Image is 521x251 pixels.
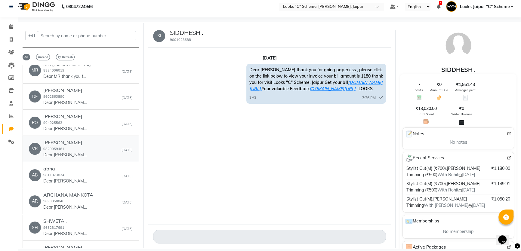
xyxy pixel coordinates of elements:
[36,54,50,60] span: Unread
[29,169,41,181] div: AB
[43,199,64,203] small: 9893050046
[29,222,41,234] div: SH
[170,38,191,42] small: 9001028688
[56,54,75,60] span: Refresh
[310,86,356,91] a: [DOMAIN_NAME][URL]
[400,65,516,74] div: SIDDHESH .
[418,81,421,88] span: 7
[122,95,133,100] small: [DATE]
[249,67,383,91] span: Dear [PERSON_NAME] thank you for going paperless , please click on the link below to view your in...
[424,203,485,208] span: With [PERSON_NAME] [DATE]
[437,187,475,193] span: With Rohit [DATE]
[443,30,473,60] img: avatar
[43,126,88,132] p: Dear [PERSON_NAME] thank you for going paperless , please click on the link below to view your in...
[29,117,41,129] div: PO
[406,196,467,208] span: Stylist Cut(M),[PERSON_NAME] Trimming
[43,218,88,224] h6: SHWETA .
[43,68,64,72] small: 8824006019
[459,106,464,112] span: ₹0
[405,218,439,225] span: Memberships
[491,181,510,187] span: ₹1,149.91
[451,112,472,116] span: Wallet Balance
[122,148,133,153] small: [DATE]
[43,173,64,177] small: 9811873834
[29,90,41,103] div: DE
[496,227,515,245] iframe: chat widget
[415,106,437,112] span: ₹13,030.00
[43,99,88,106] p: Dear [PERSON_NAME] thank you for going paperless , please click on the link below to view your in...
[418,112,434,116] span: Total Spent
[405,244,446,251] span: Active Packages
[43,231,88,237] p: Dear [PERSON_NAME] thank you for going paperless , please click on the link below to view your in...
[460,4,510,10] span: Looks Jaipur "C" Scheme
[43,121,62,125] small: 904925562
[43,114,88,119] h6: [PERSON_NAME]
[491,196,510,202] span: ₹1,050.20
[249,80,383,91] a: [DOMAIN_NAME][URL].
[43,94,64,99] small: 9602863890
[450,139,467,145] span: No notes
[43,245,88,250] h6: [PERSON_NAME]
[26,31,38,40] button: +91
[455,88,476,92] span: Average Spent
[43,87,88,93] h6: [PERSON_NAME]
[43,73,88,80] p: Dear MR thank you for going paperless , please click on the link below to view your invoice your ...
[446,1,457,12] img: Looks Jaipur "C" Scheme
[439,1,442,5] span: 1
[436,95,442,101] img: Amount Due Icon
[362,95,376,101] span: 3:26 PM
[38,31,136,40] input: Search by name or phone number
[443,228,473,235] span: No membership
[406,181,480,193] span: Stylist Cut(M) (₹700),[PERSON_NAME] Trimming (₹500)
[43,166,88,172] h6: abha
[430,88,448,92] span: Amount Due
[491,165,510,172] span: ₹1,180.00
[43,140,88,145] h6: [PERSON_NAME]
[405,155,444,162] span: Recent Services
[463,95,468,100] img: Average Spent Icon
[456,81,475,88] span: ₹1,861.43
[170,29,203,36] h5: SIDDHESH .
[153,30,165,42] div: SI
[406,166,480,177] span: Stylist Cut(M) (₹700),[PERSON_NAME] Trimming (₹500)
[43,147,64,151] small: 9829059461
[405,130,424,138] span: Notes
[263,55,277,61] strong: [DATE]
[43,178,88,184] p: Dear [PERSON_NAME] thank you for going paperless , please click on the link below to view your in...
[122,69,133,74] small: [DATE]
[437,172,475,177] span: With Rohit [DATE]
[43,192,93,198] h6: ARCHANA MANKOTA
[249,95,256,100] span: SMS
[436,81,442,88] span: ₹0
[423,119,429,124] img: Total Spent Icon
[29,143,41,155] div: VR
[23,54,30,60] span: All
[415,88,423,92] span: Visits
[122,174,133,179] small: [DATE]
[29,64,41,76] div: MR
[122,121,133,127] small: [DATE]
[122,226,133,231] small: [DATE]
[43,152,88,158] p: Dear [PERSON_NAME] thank you for going paperless , please click on the link below to view your in...
[43,204,88,210] p: Dear [PERSON_NAME] thank you for going paperless , please click on the link below to view your in...
[43,225,64,230] small: 9652817691
[29,195,41,207] div: AR
[436,4,440,9] a: 1
[122,200,133,205] small: [DATE]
